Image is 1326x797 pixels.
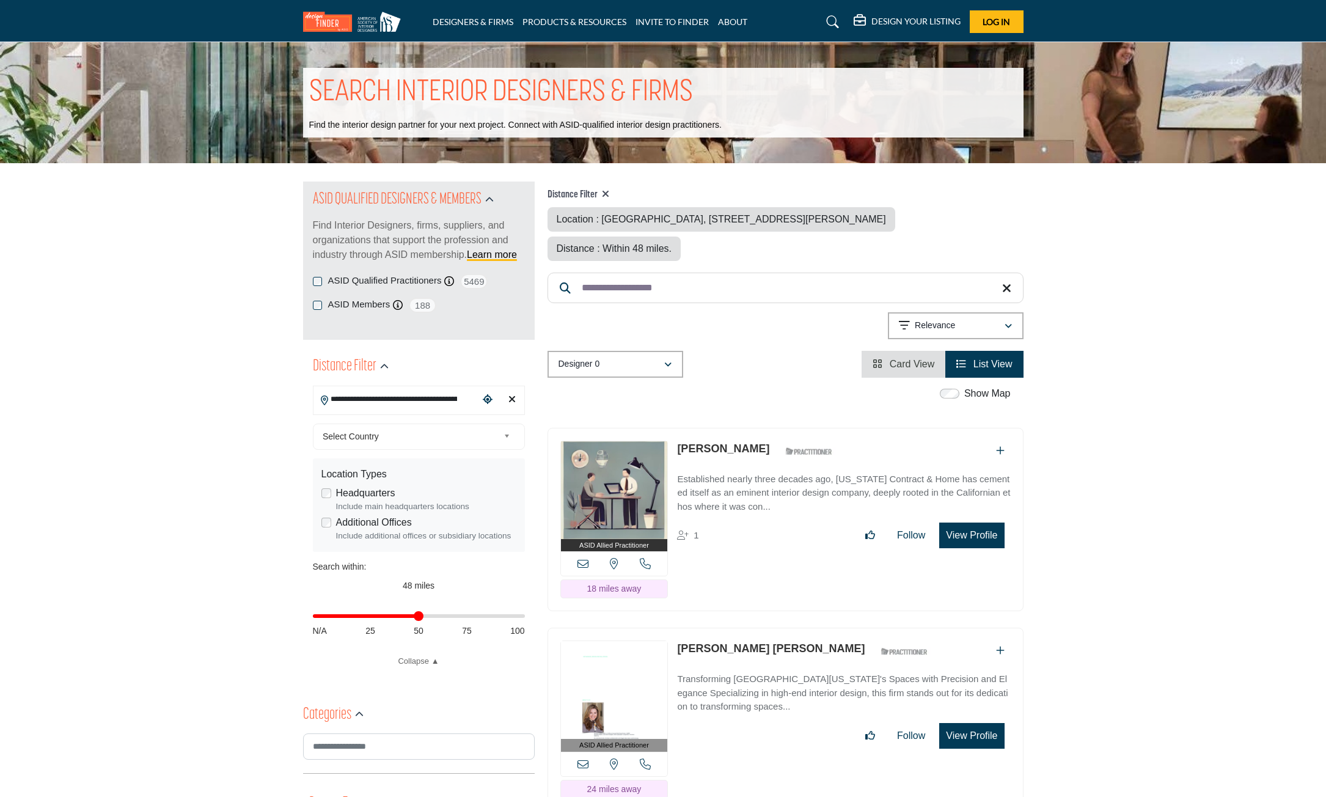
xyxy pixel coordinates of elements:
p: Established nearly three decades ago, [US_STATE] Contract & Home has cemented itself as an eminen... [677,472,1010,514]
span: 18 miles away [587,584,642,593]
a: DESIGNERS & FIRMS [433,17,513,27]
a: PRODUCTS & RESOURCES [522,17,626,27]
img: ASID Qualified Practitioners Badge Icon [781,444,836,459]
span: 1 [694,530,698,540]
button: Log In [970,10,1024,33]
span: 50 [414,625,423,637]
div: Choose your current location [478,387,497,413]
h1: SEARCH INTERIOR DESIGNERS & FIRMS [309,74,693,112]
h5: DESIGN YOUR LISTING [871,16,961,27]
button: Follow [889,724,933,748]
a: Search [815,12,847,32]
a: Transforming [GEOGRAPHIC_DATA][US_STATE]'s Spaces with Precision and Elegance Specializing in hig... [677,665,1010,714]
span: 188 [409,298,436,313]
span: 100 [510,625,524,637]
div: Location Types [321,467,516,482]
label: Show Map [964,386,1011,401]
a: View List [956,359,1012,369]
span: ASID Allied Practitioner [579,540,649,551]
a: [PERSON_NAME] [677,443,769,455]
a: Add To List [996,446,1005,456]
button: Like listing [857,724,883,748]
img: Ann Fiorio [561,441,668,539]
div: DESIGN YOUR LISTING [854,15,961,29]
div: Include additional offices or subsidiary locations [336,530,516,542]
span: 24 miles away [587,784,642,794]
a: Established nearly three decades ago, [US_STATE] Contract & Home has cemented itself as an eminen... [677,465,1010,514]
span: Log In [983,17,1010,27]
span: N/A [313,625,327,637]
span: Card View [890,359,935,369]
button: Relevance [888,312,1024,339]
p: Ann Fiorio [677,441,769,457]
img: Kimberly Faubert Palffy [561,641,668,739]
a: Collapse ▲ [313,655,525,667]
p: Designer 0 [559,358,600,370]
button: View Profile [939,523,1004,548]
label: ASID Members [328,298,390,312]
input: ASID Qualified Practitioners checkbox [313,277,322,286]
span: 25 [365,625,375,637]
div: Search within: [313,560,525,573]
span: 5469 [460,274,488,289]
span: 75 [462,625,472,637]
img: ASID Qualified Practitioners Badge Icon [876,644,931,659]
span: Select Country [323,429,499,444]
h4: Distance Filter [548,189,1024,201]
div: Followers [677,528,698,543]
a: View Card [873,359,934,369]
img: Site Logo [303,12,407,32]
button: Follow [889,523,933,548]
span: List View [973,359,1013,369]
p: Find Interior Designers, firms, suppliers, and organizations that support the profession and indu... [313,218,525,262]
a: [PERSON_NAME] [PERSON_NAME] [677,642,865,655]
a: Add To List [996,645,1005,656]
a: ABOUT [718,17,747,27]
button: View Profile [939,723,1004,749]
span: 48 miles [403,581,434,590]
h2: Categories [303,704,351,726]
p: Transforming [GEOGRAPHIC_DATA][US_STATE]'s Spaces with Precision and Elegance Specializing in hig... [677,672,1010,714]
input: ASID Members checkbox [313,301,322,310]
h2: ASID QUALIFIED DESIGNERS & MEMBERS [313,189,482,211]
span: Distance : Within 48 miles. [557,243,672,254]
li: List View [945,351,1023,378]
label: Additional Offices [336,515,412,530]
li: Card View [862,351,945,378]
p: Kimberly Faubert Palffy [677,641,865,657]
a: ASID Allied Practitioner [561,441,668,552]
span: Location : [GEOGRAPHIC_DATA], [STREET_ADDRESS][PERSON_NAME] [557,214,886,224]
span: ASID Allied Practitioner [579,740,649,751]
a: ASID Allied Practitioner [561,641,668,752]
button: Designer 0 [548,351,683,378]
a: INVITE TO FINDER [636,17,709,27]
input: Search Keyword [548,273,1024,303]
div: Include main headquarters locations [336,501,516,513]
p: Find the interior design partner for your next project. Connect with ASID-qualified interior desi... [309,119,722,131]
input: Search Category [303,733,535,760]
button: Like listing [857,523,883,548]
input: Search Location [313,387,478,411]
h2: Distance Filter [313,356,376,378]
label: Headquarters [336,486,395,501]
p: Relevance [915,320,955,332]
a: Learn more [467,249,517,260]
div: Clear search location [503,387,521,413]
label: ASID Qualified Practitioners [328,274,442,288]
